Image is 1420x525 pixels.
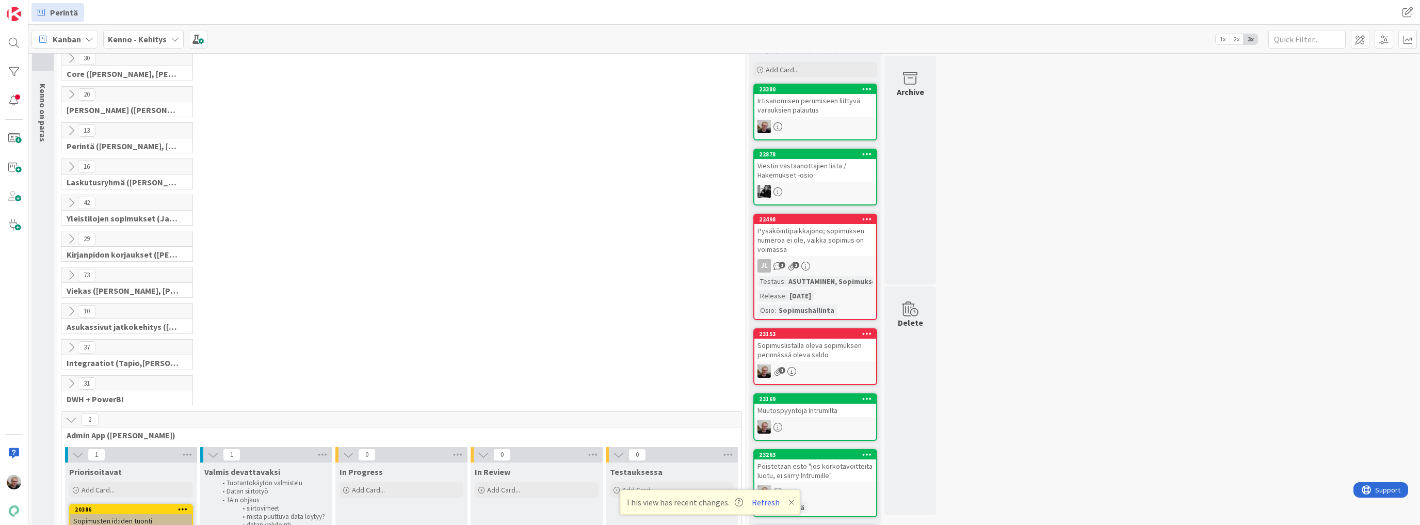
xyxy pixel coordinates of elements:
[753,214,877,320] a: 22498Pysäköintipaikkajono; sopimuksen numeroa ei ole, vaikka sopimus on voimassaJLTestaus:ASUTTAM...
[897,86,924,98] div: Archive
[204,467,280,477] span: Valmis devattavaksi
[7,7,21,21] img: Visit kanbanzone.com
[81,413,99,426] span: 2
[898,316,923,329] div: Delete
[7,504,21,518] img: avatar
[22,2,47,14] span: Support
[352,485,385,495] span: Add Card...
[759,216,876,223] div: 22498
[1268,30,1346,49] input: Quick Filter...
[753,84,877,140] a: 23380Irtisanomisen perumiseen liittyvä varauksien palautusJH
[67,105,180,115] span: Halti (Sebastian, VilleH, Riikka, Antti, MikkoV, PetriH, PetriM)
[754,150,876,182] div: 22878Viestin vastaanottajien lista / Hakemukset -osio
[217,513,327,521] li: mistä puuttuva data löytyy?
[754,85,876,117] div: 23380Irtisanomisen perumiseen liittyvä varauksien palautus
[340,467,383,477] span: In Progress
[759,330,876,338] div: 23153
[759,451,876,458] div: 23263
[754,185,876,198] div: KM
[754,329,876,361] div: 23153Sopimuslistalla oleva sopimuksen perinnässä oleva saldo
[1216,34,1230,44] span: 1x
[622,485,655,495] span: Add Card...
[82,485,115,495] span: Add Card...
[67,213,180,224] span: Yleistilojen sopimukset (Jaakko, VilleP, TommiL, Simo)
[754,215,876,224] div: 22498
[754,394,876,404] div: 23169
[787,290,814,301] div: [DATE]
[223,449,240,461] span: 1
[776,305,837,316] div: Sopimushallinta
[779,367,785,374] span: 1
[753,149,877,205] a: 22878Viestin vastaanottajien lista / Hakemukset -osioKM
[78,124,95,137] span: 13
[793,262,799,268] span: 1
[779,262,785,268] span: 1
[626,496,743,508] span: This view has recent changes.
[78,161,95,173] span: 16
[754,404,876,417] div: Muutospyyntöjä Intrumilta
[754,329,876,339] div: 23153
[1244,34,1257,44] span: 3x
[757,290,785,301] div: Release
[785,290,787,301] span: :
[754,420,876,434] div: JH
[757,420,771,434] img: JH
[69,467,122,477] span: Priorisoitavat
[757,120,771,133] img: JH
[78,88,95,101] span: 20
[67,69,180,79] span: Core (Pasi, Jussi, JaakkoHä, Jyri, Leo, MikkoK, Väinö, MattiH)
[67,141,180,151] span: Perintä (Jaakko, PetriH, MikkoV, Pasi)
[88,449,105,461] span: 1
[487,485,520,495] span: Add Card...
[78,305,95,317] span: 10
[78,341,95,354] span: 37
[50,6,78,19] span: Perintä
[67,430,729,440] span: Admin App (Jaakko)
[754,150,876,159] div: 22878
[31,3,84,22] a: Perintä
[217,504,327,513] li: siirtovirheet
[78,233,95,245] span: 29
[754,364,876,378] div: JH
[757,364,771,378] img: JH
[754,259,876,273] div: JL
[753,449,877,517] a: 23263Poistetaan esto "jos korkotavoitteita luotu, ei siirry Intrumille"JHOsio:Perintä
[38,84,48,142] span: Kenno on paras
[628,449,646,461] span: 0
[754,224,876,256] div: Pysäköintipaikkajono; sopimuksen numeroa ei ole, vaikka sopimus on voimassa
[757,485,771,499] img: JH
[754,159,876,182] div: Viestin vastaanottajien lista / Hakemukset -osio
[754,450,876,459] div: 23263
[67,394,180,404] span: DWH + PowerBI
[78,52,95,65] span: 30
[754,459,876,482] div: Poistetaan esto "jos korkotavoitteita luotu, ei siirry Intrumille"
[7,475,21,489] img: JH
[358,449,376,461] span: 0
[766,65,799,74] span: Add Card...
[754,94,876,117] div: Irtisanomisen perumiseen liittyvä varauksien palautus
[754,215,876,256] div: 22498Pysäköintipaikkajono; sopimuksen numeroa ei ole, vaikka sopimus on voimassa
[754,450,876,482] div: 23263Poistetaan esto "jos korkotavoitteita luotu, ei siirry Intrumille"
[757,259,771,273] div: JL
[67,358,180,368] span: Integraatiot (Tapio,Santeri,Marko,HarriJ)
[754,394,876,417] div: 23169Muutospyyntöjä Intrumilta
[784,276,786,287] span: :
[217,496,327,504] li: TA:n ohjaus
[493,449,511,461] span: 0
[754,85,876,94] div: 23380
[748,496,783,509] button: Refresh
[757,276,784,287] div: Testaus
[754,120,876,133] div: JH
[78,269,95,281] span: 73
[754,339,876,361] div: Sopimuslistalla oleva sopimuksen perinnässä oleva saldo
[786,276,882,287] div: ASUTTAMINEN, Sopimukset
[67,249,180,260] span: Kirjanpidon korjaukset (Jussi, JaakkoHä)
[754,485,876,499] div: JH
[67,177,180,187] span: Laskutusryhmä (Antti, Keijo)
[78,377,95,390] span: 31
[753,328,877,385] a: 23153Sopimuslistalla oleva sopimuksen perinnässä oleva saldoJH
[757,185,771,198] img: KM
[75,506,192,513] div: 20386
[759,395,876,403] div: 23169
[108,34,167,44] b: Kenno - Kehitys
